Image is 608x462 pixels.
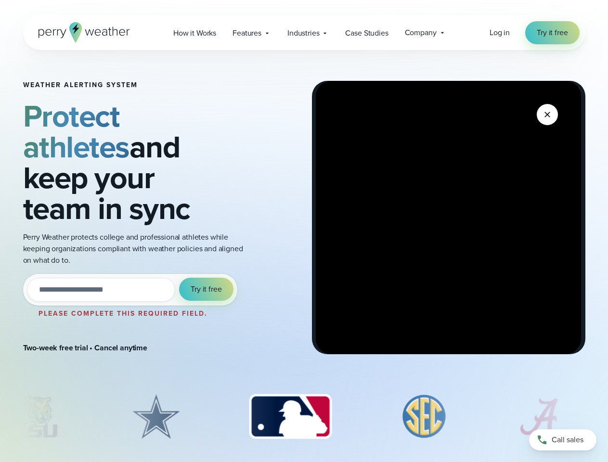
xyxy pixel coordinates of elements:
img: %E2%9C%85-Dallas-Cowboys.svg [119,393,193,441]
span: Try it free [537,27,568,38]
span: Company [405,27,437,38]
img: %E2%9C%85-SEC.svg [388,393,462,441]
label: Please complete this required field. [39,308,207,319]
a: Case Studies [337,23,396,43]
strong: Two-week free trial • Cancel anytime [23,342,148,353]
a: How it Works [165,23,224,43]
p: Perry Weather protects college and professional athletes while keeping organizations compliant wi... [23,231,248,266]
img: University-of-Alabama.svg [508,393,571,441]
img: MLB.svg [239,393,341,441]
span: Features [233,27,261,39]
div: 2 of 8 [119,393,193,441]
span: Log in [490,27,510,38]
div: 4 of 8 [388,393,462,441]
h1: Weather Alerting System [23,81,248,89]
div: slideshow [23,393,585,446]
a: Try it free [525,21,579,44]
a: Call sales [529,429,596,450]
span: How it Works [173,27,216,39]
span: Industries [287,27,319,39]
div: 5 of 8 [508,393,571,441]
img: Louisiana-State-University.svg [1,393,73,441]
strong: Protect athletes [23,93,129,169]
div: 1 of 8 [1,393,73,441]
button: Try it free [179,278,233,301]
div: 3 of 8 [239,393,341,441]
h2: and keep your team in sync [23,101,248,224]
span: Call sales [552,434,583,446]
button: Close Video [537,104,558,125]
span: Case Studies [345,27,388,39]
span: Try it free [191,283,221,295]
a: Log in [490,27,510,38]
